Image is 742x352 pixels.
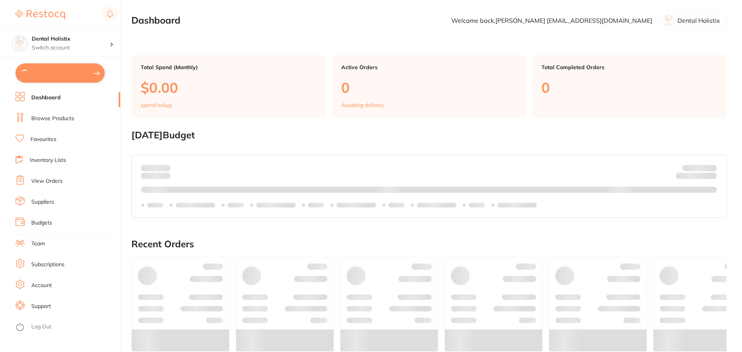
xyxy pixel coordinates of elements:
p: Total Completed Orders [541,64,717,70]
p: Switch account [32,44,110,52]
p: Labels extended [497,202,537,208]
strong: $0.00 [157,164,170,171]
a: Favourites [31,136,56,143]
a: Subscriptions [31,261,65,269]
a: Restocq Logo [15,6,65,24]
p: Labels extended [337,202,376,208]
p: Labels [147,202,163,208]
p: Welcome back, [PERSON_NAME] [EMAIL_ADDRESS][DOMAIN_NAME] [451,17,652,24]
a: Total Spend (Monthly)$0.00spend inAug [131,55,326,117]
p: 0 [341,80,517,95]
a: Dashboard [31,94,61,102]
p: Total Spend (Monthly) [141,64,317,70]
p: Spent: [141,165,170,171]
a: Log Out [31,323,51,331]
h2: Recent Orders [131,239,727,250]
p: spend in Aug [141,102,172,108]
p: Labels [388,202,405,208]
a: Inventory Lists [30,156,66,164]
a: View Orders [31,177,63,185]
strong: $0.00 [703,174,717,181]
h4: Dental Holistix [32,35,110,43]
img: Restocq Logo [15,10,65,19]
p: Awaiting delivery [341,102,384,108]
a: Support [31,303,51,310]
p: month [141,171,170,180]
img: Dental Holistix [12,36,27,51]
button: Log Out [15,321,118,333]
strong: $NaN [702,164,717,171]
p: Labels [469,202,485,208]
p: $0.00 [141,80,317,95]
p: Labels extended [417,202,456,208]
a: Browse Products [31,115,74,122]
p: Labels extended [256,202,296,208]
p: Dental Holistix [677,17,720,24]
p: Budget: [682,165,717,171]
a: Total Completed Orders0 [532,55,727,117]
a: Active Orders0Awaiting delivery [332,55,526,117]
p: Labels extended [176,202,215,208]
p: Remaining: [676,171,717,180]
p: Active Orders [341,64,517,70]
a: Suppliers [31,198,54,206]
h2: [DATE] Budget [131,130,727,141]
a: Budgets [31,219,52,227]
h2: Dashboard [131,15,180,26]
a: Account [31,282,52,289]
p: Labels [228,202,244,208]
p: 0 [541,80,717,95]
p: Labels [308,202,324,208]
a: Team [31,240,45,248]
